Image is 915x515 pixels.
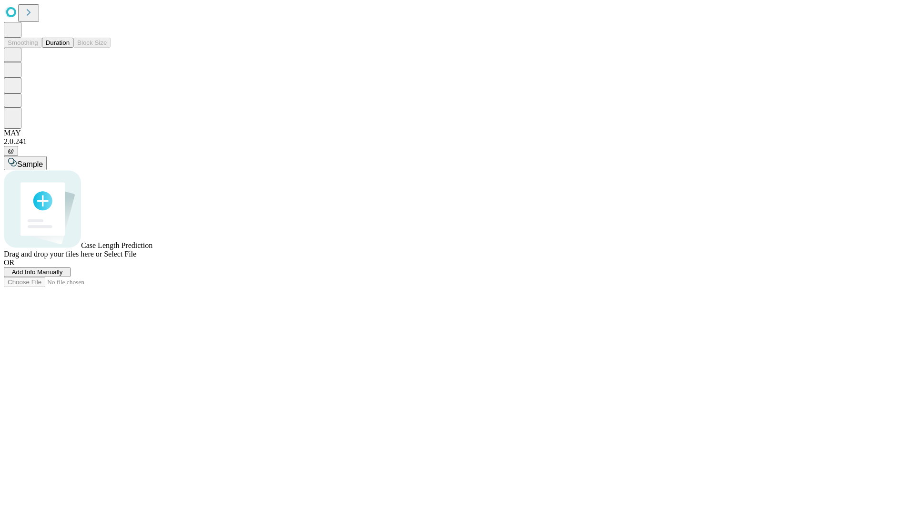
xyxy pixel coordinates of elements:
[4,267,71,277] button: Add Info Manually
[12,268,63,276] span: Add Info Manually
[4,146,18,156] button: @
[81,241,152,249] span: Case Length Prediction
[8,147,14,154] span: @
[4,156,47,170] button: Sample
[4,137,911,146] div: 2.0.241
[4,250,102,258] span: Drag and drop your files here or
[4,129,911,137] div: MAY
[17,160,43,168] span: Sample
[42,38,73,48] button: Duration
[73,38,111,48] button: Block Size
[4,258,14,267] span: OR
[4,38,42,48] button: Smoothing
[104,250,136,258] span: Select File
